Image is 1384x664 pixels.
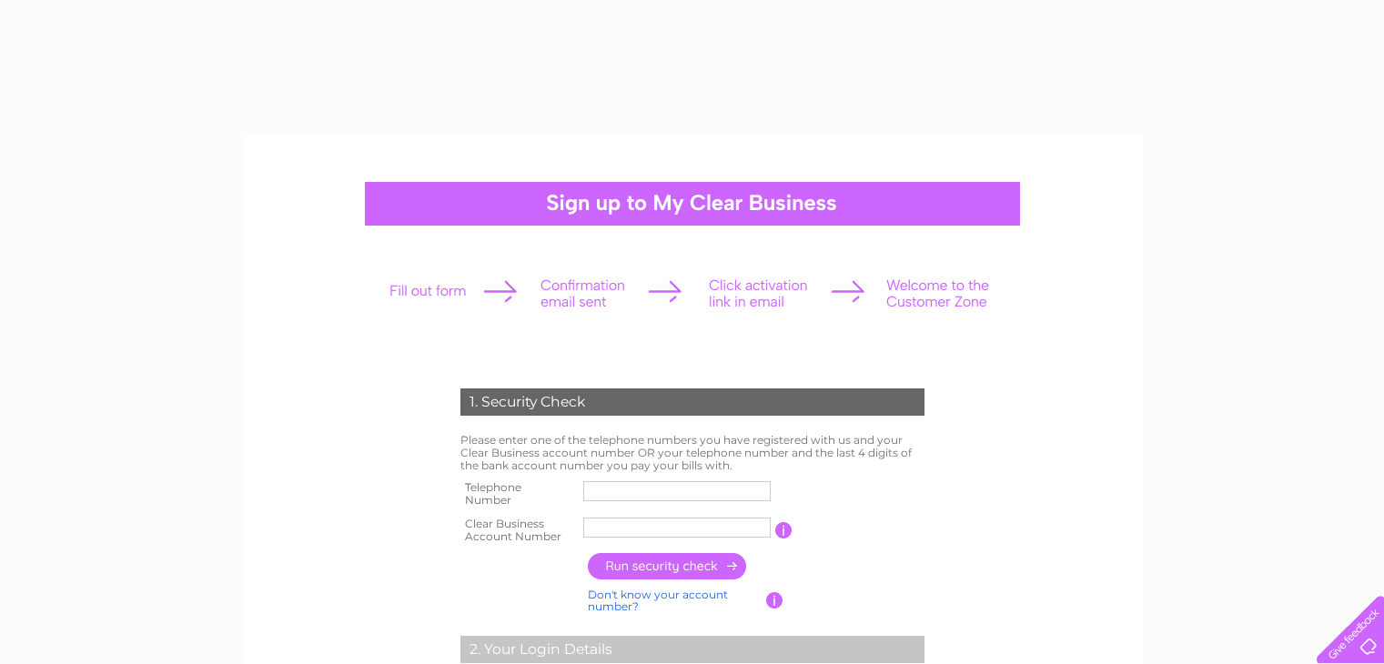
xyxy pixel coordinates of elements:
[775,522,793,538] input: Information
[456,476,580,512] th: Telephone Number
[588,588,728,614] a: Don't know your account number?
[456,512,580,548] th: Clear Business Account Number
[460,388,924,416] div: 1. Security Check
[460,636,924,663] div: 2. Your Login Details
[456,429,929,476] td: Please enter one of the telephone numbers you have registered with us and your Clear Business acc...
[766,592,783,609] input: Information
